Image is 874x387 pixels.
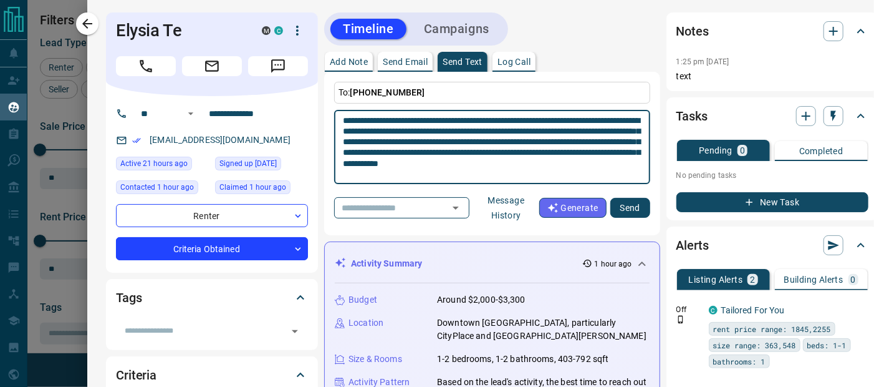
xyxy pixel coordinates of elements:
svg: Email Verified [132,136,141,145]
p: Log Call [497,57,531,66]
h2: Criteria [116,365,156,385]
div: condos.ca [274,26,283,35]
button: Campaigns [411,19,502,39]
p: Add Note [330,57,368,66]
p: Send Text [443,57,483,66]
div: Mon Oct 13 2025 [116,180,209,198]
p: 1 hour ago [595,258,632,270]
p: 0 [851,275,856,284]
p: No pending tasks [676,166,868,185]
span: Email [182,56,242,76]
p: 1-2 bedrooms, 1-2 bathrooms, 403-792 sqft [437,353,608,366]
p: Off [676,304,701,315]
div: condos.ca [709,306,718,315]
p: Completed [799,147,843,155]
button: Send [610,198,650,218]
span: [PHONE_NUMBER] [350,87,425,97]
span: Signed up [DATE] [219,157,277,170]
span: Claimed 1 hour ago [219,181,286,193]
p: 2 [750,275,755,284]
div: Mon Oct 13 2025 [215,180,308,198]
span: Call [116,56,176,76]
button: Generate [539,198,607,218]
p: Budget [348,293,377,306]
button: Timeline [330,19,406,39]
button: Open [447,199,464,217]
p: To: [334,82,650,104]
p: Downtown [GEOGRAPHIC_DATA], particularly CityPlace and [GEOGRAPHIC_DATA][PERSON_NAME] [437,316,650,343]
p: Send Email [383,57,428,66]
div: Tasks [676,101,868,131]
span: beds: 1-1 [807,339,847,351]
button: Message History [473,190,539,225]
a: Tailored For You [721,305,785,315]
div: Criteria Obtained [116,237,308,260]
p: Size & Rooms [348,353,402,366]
div: Activity Summary1 hour ago [335,252,650,275]
p: 1:25 pm [DATE] [676,57,729,66]
div: Renter [116,204,308,227]
div: mrloft.ca [262,26,271,35]
span: Contacted 1 hour ago [120,181,194,193]
p: 0 [740,146,745,155]
button: Open [286,323,304,340]
span: Message [248,56,308,76]
span: bathrooms: 1 [713,355,766,368]
p: Activity Summary [351,257,422,270]
div: Alerts [676,230,868,260]
svg: Push Notification Only [676,315,685,324]
button: New Task [676,192,868,212]
p: text [676,70,868,83]
h2: Tags [116,288,142,308]
a: [EMAIL_ADDRESS][DOMAIN_NAME] [150,135,291,145]
span: rent price range: 1845,2255 [713,323,831,335]
div: Notes [676,16,868,46]
p: Pending [699,146,732,155]
p: Listing Alerts [689,275,743,284]
span: size range: 363,548 [713,339,796,351]
button: Open [183,106,198,121]
p: Building Alerts [784,275,843,284]
h2: Alerts [676,235,709,255]
div: Tags [116,283,308,313]
span: Active 21 hours ago [120,157,188,170]
h2: Tasks [676,106,708,126]
p: Around $2,000-$3,300 [437,293,526,306]
div: Sun Oct 12 2025 [116,157,209,174]
div: Thu May 21 2020 [215,157,308,174]
h2: Notes [676,21,709,41]
p: Location [348,316,383,330]
h1: Elysia Te [116,21,243,41]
